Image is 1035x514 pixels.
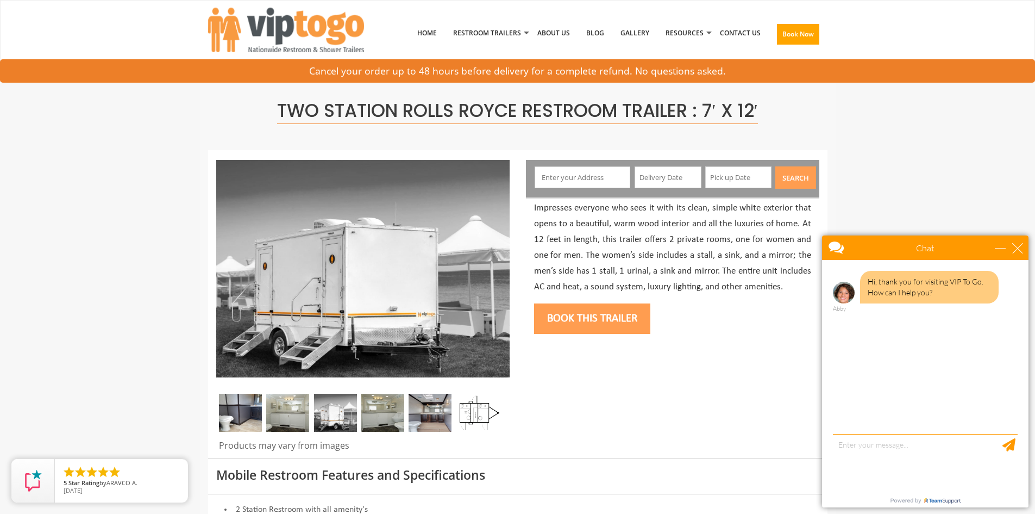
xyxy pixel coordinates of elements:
[74,466,87,479] li: 
[97,466,110,479] li: 
[64,480,179,487] span: by
[85,466,98,479] li: 
[106,479,137,487] span: ARAVCO A.
[769,5,827,68] a: Book Now
[612,5,657,61] a: Gallery
[534,201,811,295] p: Impresses everyone who sees it with its clean, simple white exterior that opens to a beautiful, w...
[22,470,44,492] img: Review Rating
[68,479,99,487] span: Star Rating
[777,24,819,45] button: Book Now
[62,466,76,479] li: 
[445,5,529,61] a: Restroom Trailers
[216,160,510,377] img: Side view of two station restroom trailer with separate doors for males and females
[361,394,404,432] img: Gel 2 station 03
[534,304,650,334] button: Book this trailer
[635,166,701,188] input: Delivery Date
[64,479,67,487] span: 5
[816,229,1035,514] iframe: Live Chat Box
[208,8,364,52] img: VIPTOGO
[775,166,816,189] button: Search
[64,486,83,494] span: [DATE]
[529,5,578,61] a: About Us
[219,394,262,432] img: A close view of inside of a station with a stall, mirror and cabinets
[409,5,445,61] a: Home
[657,5,712,61] a: Resources
[712,5,769,61] a: Contact Us
[456,394,499,432] img: Floor Plan of 2 station restroom with sink and toilet
[266,394,309,432] img: Gel 2 station 02
[277,98,757,124] span: Two Station Rolls Royce Restroom Trailer : 7′ x 12′
[108,466,121,479] li: 
[216,439,510,458] div: Products may vary from images
[216,468,819,482] h3: Mobile Restroom Features and Specifications
[535,166,630,188] input: Enter your Address
[578,5,612,61] a: Blog
[409,394,451,432] img: A close view of inside of a station with a stall, mirror and cabinets
[705,166,772,188] input: Pick up Date
[314,394,357,432] img: A mini restroom trailer with two separate stations and separate doors for males and females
